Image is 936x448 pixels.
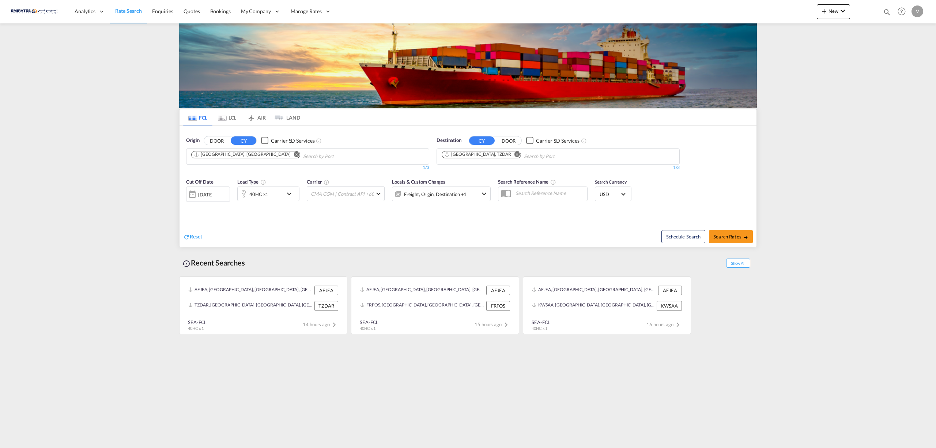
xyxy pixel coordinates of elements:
md-chips-wrap: Chips container. Use arrow keys to select chips. [190,149,375,162]
span: 15 hours ago [475,321,510,327]
div: icon-magnify [883,8,891,19]
div: Carrier SD Services [271,137,314,144]
div: Press delete to remove this chip. [444,151,513,158]
span: Search Reference Name [498,179,556,185]
div: Help [895,5,912,18]
md-icon: icon-plus 400-fg [820,7,829,15]
button: icon-plus 400-fgNewicon-chevron-down [817,4,850,19]
span: Help [895,5,908,18]
md-icon: icon-backup-restore [182,259,191,268]
md-tab-item: FCL [183,109,212,125]
span: My Company [241,8,271,15]
div: SEA-FCL [188,319,207,325]
input: Chips input. [303,151,373,162]
button: CY [469,136,495,145]
div: Press delete to remove this chip. [194,151,292,158]
input: Search Reference Name [512,188,587,199]
md-icon: icon-magnify [883,8,891,16]
span: Search Rates [713,234,748,240]
div: 1/3 [437,165,680,171]
div: Recent Searches [179,255,248,271]
input: Chips input. [524,151,593,162]
div: 1/3 [186,165,429,171]
span: 40HC x 1 [360,326,375,331]
md-tab-item: LCL [212,109,242,125]
span: Origin [186,137,199,144]
button: Remove [510,151,521,159]
md-icon: icon-chevron-down [838,7,847,15]
img: c67187802a5a11ec94275b5db69a26e6.png [11,3,60,20]
div: AEJEA [486,286,510,295]
div: V [912,5,923,17]
span: Bookings [210,8,231,14]
span: Search Currency [595,179,627,185]
div: SEA-FCL [532,319,550,325]
button: Remove [289,151,300,159]
div: AEJEA, Jebel Ali, United Arab Emirates, Middle East, Middle East [188,286,313,295]
md-icon: icon-chevron-down [480,189,488,198]
md-icon: icon-information-outline [260,179,266,185]
div: KWSAA [657,301,682,310]
span: Carrier [307,179,329,185]
div: 40HC x1 [249,189,268,199]
div: [DATE] [186,187,230,202]
md-icon: icon-arrow-right [743,235,748,240]
span: Manage Rates [291,8,322,15]
md-icon: The selected Trucker/Carrierwill be displayed in the rate results If the rates are from another f... [324,179,329,185]
span: Cut Off Date [186,179,214,185]
span: Locals & Custom Charges [392,179,445,185]
div: KWSAA, Shuaiba, Kuwait, Middle East, Middle East [532,301,655,310]
md-checkbox: Checkbox No Ink [526,137,580,144]
recent-search-card: AEJEA, [GEOGRAPHIC_DATA], [GEOGRAPHIC_DATA], [GEOGRAPHIC_DATA], [GEOGRAPHIC_DATA] AEJEAFRFOS, [GE... [351,276,519,334]
div: FRFOS, Fos-sur-Mer, France, Western Europe, Europe [360,301,484,310]
md-icon: icon-chevron-right [330,320,339,329]
span: Show All [726,259,750,268]
md-icon: icon-chevron-right [673,320,682,329]
span: Enquiries [152,8,173,14]
div: TZDAR, Dar es Salaam, Tanzania, United Republic of, Eastern Africa, Africa [188,301,313,310]
md-chips-wrap: Chips container. Use arrow keys to select chips. [441,149,596,162]
md-checkbox: Checkbox No Ink [261,137,314,144]
div: SEA-FCL [360,319,378,325]
span: 14 hours ago [303,321,339,327]
div: 40HC x1icon-chevron-down [237,187,299,201]
div: Freight Origin Destination Factory Stuffing [404,189,467,199]
span: New [820,8,847,14]
recent-search-card: AEJEA, [GEOGRAPHIC_DATA], [GEOGRAPHIC_DATA], [GEOGRAPHIC_DATA], [GEOGRAPHIC_DATA] AEJEATZDAR, [GE... [179,276,347,334]
div: AEJEA [658,286,682,295]
recent-search-card: AEJEA, [GEOGRAPHIC_DATA], [GEOGRAPHIC_DATA], [GEOGRAPHIC_DATA], [GEOGRAPHIC_DATA] AEJEAKWSAA, [GE... [523,276,691,334]
span: Quotes [184,8,200,14]
md-icon: icon-chevron-down [285,189,297,198]
div: AEJEA, Jebel Ali, United Arab Emirates, Middle East, Middle East [532,286,656,295]
span: Destination [437,137,461,144]
div: Carrier SD Services [536,137,580,144]
span: Reset [190,233,202,240]
div: FRFOS [486,301,510,310]
span: 40HC x 1 [188,326,204,331]
div: TZDAR [314,301,338,310]
div: Freight Origin Destination Factory Stuffingicon-chevron-down [392,187,491,201]
button: CY [231,136,256,145]
div: [DATE] [198,191,213,198]
md-icon: icon-chevron-right [502,320,510,329]
div: Jebel Ali, AEJEA [194,151,290,158]
img: LCL+%26+FCL+BACKGROUND.png [179,23,757,108]
md-select: Select Currency: $ USDUnited States Dollar [599,189,627,199]
span: USD [600,191,620,197]
button: Note: By default Schedule search will only considerorigin ports, destination ports and cut off da... [661,230,705,243]
div: icon-refreshReset [183,233,202,241]
span: Rate Search [115,8,142,14]
div: OriginDOOR CY Checkbox No InkUnchecked: Search for CY (Container Yard) services for all selected ... [180,126,756,247]
md-datepicker: Select [186,201,192,211]
span: 40HC x 1 [532,326,547,331]
md-icon: icon-airplane [247,113,256,119]
md-tab-item: AIR [242,109,271,125]
md-icon: Unchecked: Search for CY (Container Yard) services for all selected carriers.Checked : Search for... [316,138,322,144]
md-pagination-wrapper: Use the left and right arrow keys to navigate between tabs [183,109,300,125]
button: Search Ratesicon-arrow-right [709,230,753,243]
md-icon: icon-refresh [183,234,190,240]
md-icon: Unchecked: Search for CY (Container Yard) services for all selected carriers.Checked : Search for... [581,138,587,144]
div: AEJEA [314,286,338,295]
md-icon: Your search will be saved by the below given name [550,179,556,185]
